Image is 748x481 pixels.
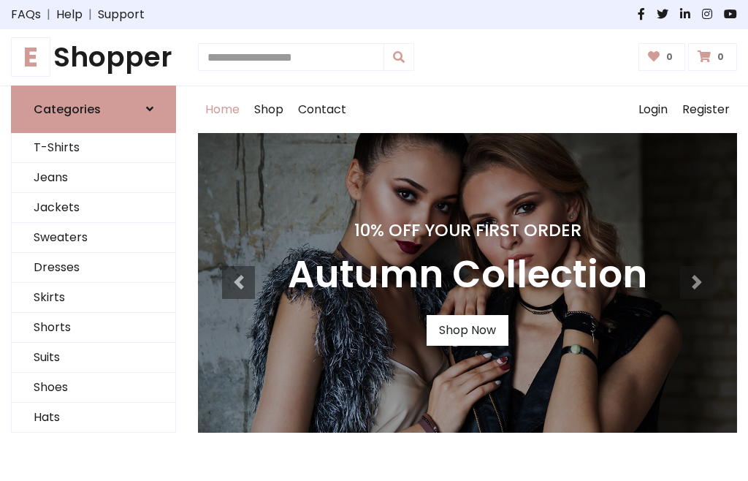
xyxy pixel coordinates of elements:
a: Home [198,86,247,133]
a: Support [98,6,145,23]
a: Help [56,6,83,23]
a: Categories [11,86,176,133]
h3: Autumn Collection [288,252,647,298]
a: Suits [12,343,175,373]
a: Register [675,86,737,133]
a: Contact [291,86,354,133]
a: Hats [12,403,175,433]
a: FAQs [11,6,41,23]
a: Shorts [12,313,175,343]
a: Jackets [12,193,175,223]
span: 0 [663,50,676,64]
a: EShopper [11,41,176,74]
span: | [41,6,56,23]
a: T-Shirts [12,133,175,163]
a: Shop [247,86,291,133]
span: 0 [714,50,728,64]
a: Dresses [12,253,175,283]
h6: Categories [34,102,101,116]
span: E [11,37,50,77]
a: 0 [638,43,686,71]
span: | [83,6,98,23]
a: Shop Now [427,315,508,346]
h1: Shopper [11,41,176,74]
a: Sweaters [12,223,175,253]
a: Jeans [12,163,175,193]
a: Skirts [12,283,175,313]
h4: 10% Off Your First Order [288,220,647,240]
a: Login [631,86,675,133]
a: Shoes [12,373,175,403]
a: 0 [688,43,737,71]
